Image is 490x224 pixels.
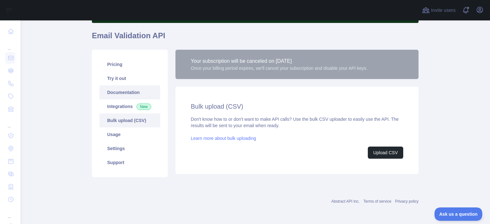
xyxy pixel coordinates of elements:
[5,116,15,129] div: ...
[191,57,367,65] div: Your subscription will be canceled on [DATE]
[100,155,160,170] a: Support
[100,85,160,99] a: Documentation
[92,31,419,46] h1: Email Validation API
[431,7,456,14] span: Invite users
[191,116,403,159] div: Don't know how to or don't want to make API calls? Use the bulk CSV uploader to easily use the AP...
[100,99,160,113] a: Integrations New
[191,102,403,111] h2: Bulk upload (CSV)
[363,199,391,204] a: Terms of service
[434,207,484,221] iframe: Toggle Customer Support
[395,199,419,204] a: Privacy policy
[5,206,15,219] div: ...
[137,104,151,110] span: New
[100,57,160,71] a: Pricing
[100,127,160,141] a: Usage
[5,38,15,51] div: ...
[100,113,160,127] a: Bulk upload (CSV)
[100,71,160,85] a: Try it out
[331,199,360,204] a: Abstract API Inc.
[100,141,160,155] a: Settings
[191,65,367,71] div: Once your billing period expires, we'll cancel your subscription and disable your API keys.
[421,5,457,15] button: Invite users
[368,147,403,159] button: Upload CSV
[191,136,256,141] a: Learn more about bulk uploading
